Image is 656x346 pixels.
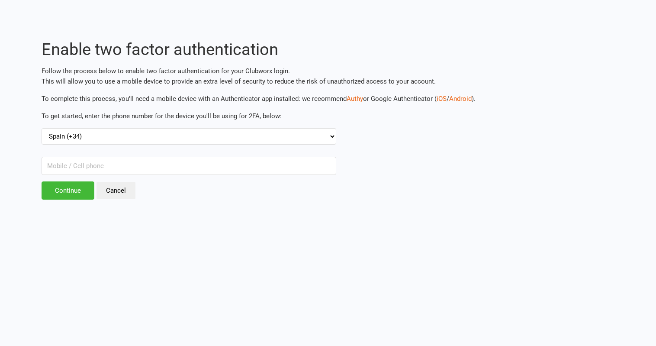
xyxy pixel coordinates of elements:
a: Cancel [96,182,135,199]
a: iOS [437,95,447,103]
a: Android [449,95,472,103]
a: Authy [347,95,363,103]
p: To get started, enter the phone number for the device you'll be using for 2FA, below: [42,111,644,121]
input: Continue [42,181,94,200]
input: Mobile / Cell phone [42,157,336,175]
p: To complete this process, you'll need a mobile device with an Authenticator app installed: we rec... [42,94,644,104]
h2: Enable two factor authentication [42,41,644,59]
p: Follow the process below to enable two factor authentication for your Clubworx login. This will a... [42,66,644,87]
